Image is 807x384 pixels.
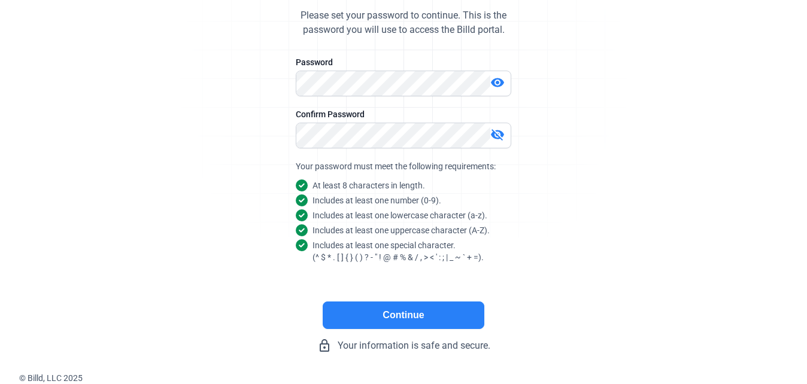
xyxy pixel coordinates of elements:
snap: Includes at least one special character. (^ $ * . [ ] { } ( ) ? - " ! @ # % & / , > < ' : ; | _ ~... [313,239,484,263]
mat-icon: lock_outline [317,339,332,353]
button: Continue [323,301,484,329]
mat-icon: visibility_off [490,127,505,142]
div: Your information is safe and secure. [224,339,583,353]
div: Please set your password to continue. This is the password you will use to access the Billd portal. [301,8,506,37]
snap: Includes at least one number (0-9). [313,194,441,206]
snap: Includes at least one uppercase character (A-Z). [313,224,490,236]
div: Password [296,56,511,68]
snap: Includes at least one lowercase character (a-z). [313,209,487,221]
div: Confirm Password [296,108,511,120]
div: Your password must meet the following requirements: [296,160,511,172]
mat-icon: visibility [490,75,505,90]
snap: At least 8 characters in length. [313,179,425,191]
div: © Billd, LLC 2025 [19,372,807,384]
